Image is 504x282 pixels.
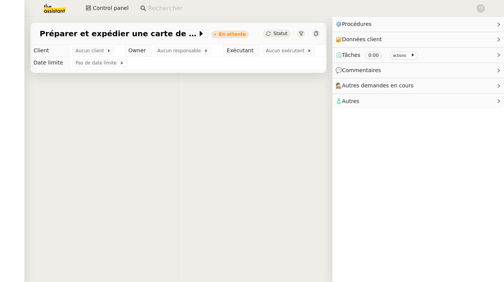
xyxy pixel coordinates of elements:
span: Autres [342,98,359,104]
span: Aucun client [75,47,107,55]
div: 🧴Autres [332,94,504,109]
span: Autres demandes en cours [342,82,414,89]
td: Date limite [30,57,69,69]
div: ⚙️Procédures [332,17,504,32]
span: Aucun responsable [157,47,204,55]
td: Owner [125,45,151,57]
span: Statut [273,31,287,36]
span: Aucun exécutant [266,47,307,55]
span: 🧴 [335,98,359,104]
span: 💬 [335,67,384,73]
span: 🔐 [335,35,385,44]
span: ⏲️ [335,52,421,58]
span: Données client [342,36,382,42]
div: En attente [219,32,246,37]
div: 🔐Données client [332,32,504,47]
button: Control panel [81,3,133,14]
span: Pas de date limite [75,59,119,67]
span: 🕵️ [335,82,417,89]
span: Procédures [342,21,372,27]
div: 🕵️Autres demandes en cours [332,78,504,93]
td: Exécutant [223,45,260,57]
td: Client [30,45,69,57]
span: Commentaires [342,67,381,73]
input: Rechercher [148,3,468,14]
span: Control panel [93,4,128,13]
div: ⏲️Tâches 0:00 actions [332,48,504,63]
span: Tâches [342,52,360,58]
small: actions [393,53,406,58]
span: ⚙️ [335,20,375,29]
span: Préparer et expédier une carte de remerciement [40,30,197,37]
div: 💬Commentaires [332,63,504,78]
nz-tag: 0:00 [365,52,382,59]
